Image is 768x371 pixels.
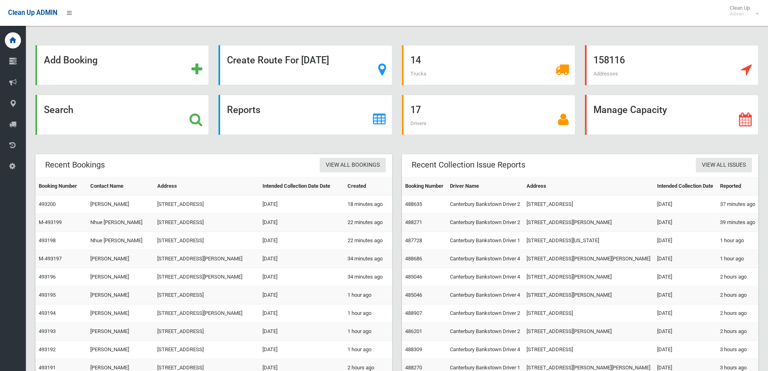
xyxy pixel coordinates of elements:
td: 37 minutes ago [717,195,758,214]
span: Drivers [410,120,427,126]
td: [STREET_ADDRESS][PERSON_NAME] [154,268,259,286]
a: 485046 [405,274,422,280]
td: 22 minutes ago [344,232,392,250]
td: Canterbury Bankstown Driver 1 [447,232,524,250]
td: [DATE] [259,214,344,232]
td: Canterbury Bankstown Driver 4 [447,250,524,268]
td: [DATE] [654,323,716,341]
a: Add Booking [35,45,209,85]
strong: Create Route For [DATE] [227,54,329,66]
small: Admin [730,11,750,17]
span: Trucks [410,71,427,77]
a: 488271 [405,219,422,225]
a: 486201 [405,328,422,334]
a: 493192 [39,346,56,352]
td: [STREET_ADDRESS][PERSON_NAME] [523,323,654,341]
a: 158116 Addresses [585,45,758,85]
td: 22 minutes ago [344,214,392,232]
td: [STREET_ADDRESS][PERSON_NAME] [523,286,654,304]
td: Canterbury Bankstown Driver 2 [447,214,524,232]
td: Canterbury Bankstown Driver 2 [447,323,524,341]
td: Canterbury Bankstown Driver 2 [447,195,524,214]
td: [DATE] [259,323,344,341]
td: Nhue [PERSON_NAME] [87,214,154,232]
td: [STREET_ADDRESS] [154,323,259,341]
header: Recent Collection Issue Reports [402,157,535,173]
td: 18 minutes ago [344,195,392,214]
a: 493193 [39,328,56,334]
td: Canterbury Bankstown Driver 4 [447,268,524,286]
td: [STREET_ADDRESS][PERSON_NAME] [154,250,259,268]
td: [PERSON_NAME] [87,341,154,359]
a: 493198 [39,237,56,243]
td: [DATE] [654,286,716,304]
td: [PERSON_NAME] [87,304,154,323]
th: Booking Number [35,177,87,195]
strong: Search [44,104,73,115]
th: Booking Number [402,177,447,195]
a: 488635 [405,201,422,207]
th: Address [523,177,654,195]
td: [DATE] [259,250,344,268]
td: [DATE] [259,268,344,286]
td: 39 minutes ago [717,214,758,232]
a: 493196 [39,274,56,280]
a: View All Issues [696,158,752,173]
td: [PERSON_NAME] [87,250,154,268]
td: Nhue [PERSON_NAME] [87,232,154,250]
td: [STREET_ADDRESS] [523,195,654,214]
td: [PERSON_NAME] [87,323,154,341]
a: 488309 [405,346,422,352]
td: [DATE] [654,232,716,250]
td: [DATE] [654,304,716,323]
a: 487728 [405,237,422,243]
td: 1 hour ago [344,304,392,323]
a: 493195 [39,292,56,298]
td: [STREET_ADDRESS] [154,232,259,250]
th: Intended Collection Date Date [259,177,344,195]
td: 2 hours ago [717,268,758,286]
strong: 14 [410,54,421,66]
strong: 158116 [593,54,625,66]
td: [PERSON_NAME] [87,268,154,286]
td: [DATE] [259,341,344,359]
strong: Add Booking [44,54,98,66]
span: Addresses [593,71,618,77]
header: Recent Bookings [35,157,114,173]
td: [DATE] [259,195,344,214]
td: [STREET_ADDRESS] [523,304,654,323]
td: [STREET_ADDRESS][PERSON_NAME] [154,304,259,323]
span: Clean Up [726,5,758,17]
strong: Manage Capacity [593,104,667,115]
a: View All Bookings [320,158,386,173]
th: Reported [717,177,758,195]
a: 488686 [405,256,422,262]
td: [PERSON_NAME] [87,286,154,304]
td: [DATE] [654,195,716,214]
a: 488270 [405,365,422,371]
td: 1 hour ago [717,250,758,268]
td: Canterbury Bankstown Driver 2 [447,304,524,323]
a: 493191 [39,365,56,371]
td: 1 hour ago [344,323,392,341]
a: 14 Trucks [402,45,575,85]
td: [STREET_ADDRESS] [154,214,259,232]
td: [DATE] [654,250,716,268]
a: 488907 [405,310,422,316]
td: 1 hour ago [344,341,392,359]
td: [STREET_ADDRESS][US_STATE] [523,232,654,250]
th: Contact Name [87,177,154,195]
th: Driver Name [447,177,524,195]
td: 1 hour ago [717,232,758,250]
strong: Reports [227,104,260,115]
td: [STREET_ADDRESS][PERSON_NAME][PERSON_NAME] [523,250,654,268]
a: M-493199 [39,219,62,225]
td: [STREET_ADDRESS] [154,286,259,304]
td: [STREET_ADDRESS][PERSON_NAME] [523,214,654,232]
td: 2 hours ago [717,286,758,304]
th: Intended Collection Date [654,177,716,195]
th: Created [344,177,392,195]
td: [STREET_ADDRESS] [154,195,259,214]
td: [PERSON_NAME] [87,195,154,214]
strong: 17 [410,104,421,115]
